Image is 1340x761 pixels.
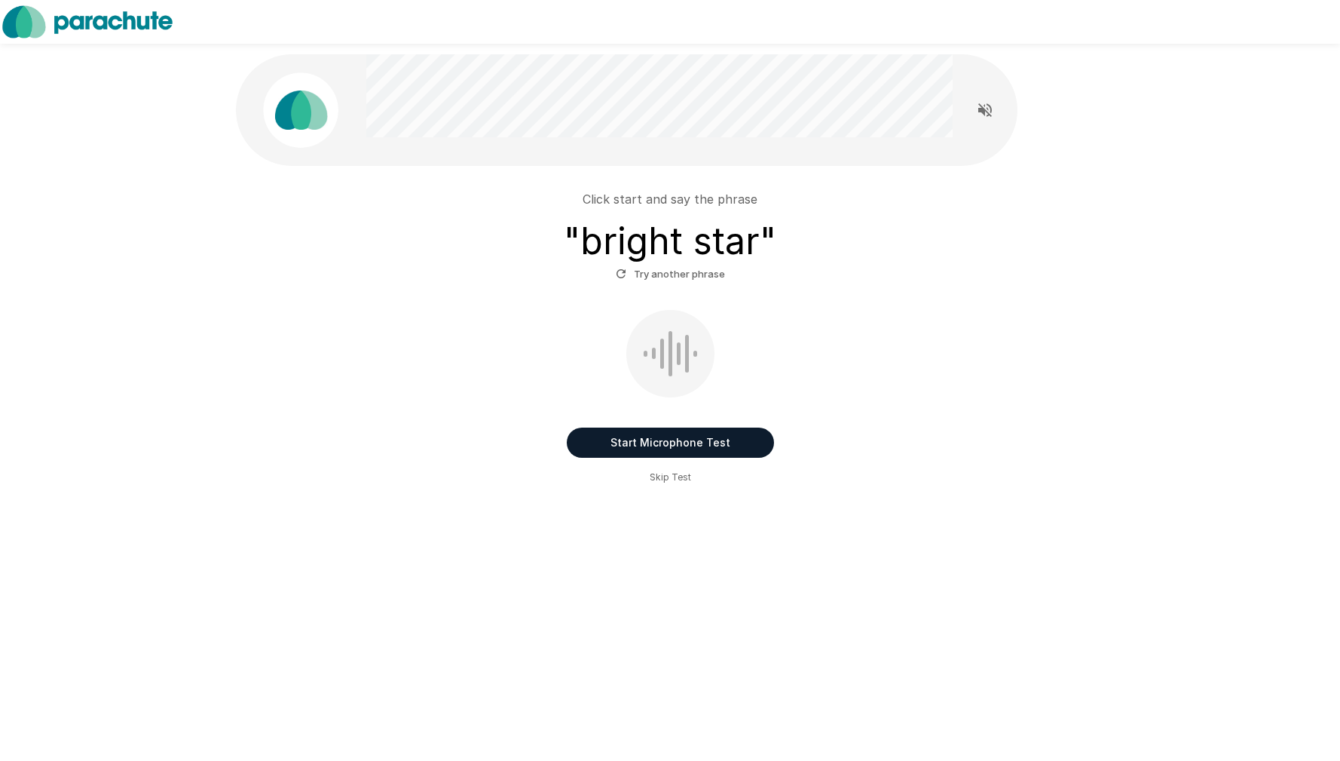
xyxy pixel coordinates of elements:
h3: " bright star " [564,220,776,262]
button: Start Microphone Test [567,428,774,458]
p: Click start and say the phrase [583,190,757,208]
button: Try another phrase [612,262,729,286]
span: Skip Test [650,470,691,485]
button: Read questions aloud [970,95,1000,125]
img: parachute_avatar.png [263,72,338,148]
